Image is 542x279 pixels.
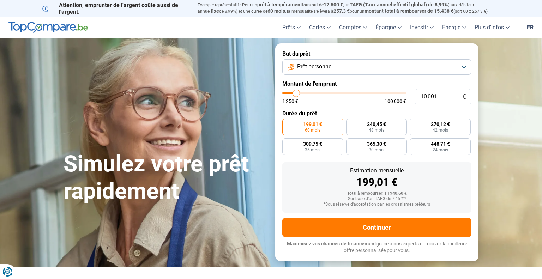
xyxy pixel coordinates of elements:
[431,141,450,146] span: 448,71 €
[297,63,333,71] span: Prêt personnel
[305,128,320,132] span: 60 mois
[305,17,335,38] a: Cartes
[367,141,386,146] span: 365,30 €
[282,241,471,254] p: grâce à nos experts et trouvez la meilleure offre personnalisée pour vous.
[371,17,406,38] a: Épargne
[282,80,471,87] label: Montant de l'emprunt
[335,17,371,38] a: Comptes
[324,2,343,7] span: 12.500 €
[288,202,466,207] div: *Sous réserve d'acceptation par les organismes prêteurs
[288,177,466,188] div: 199,01 €
[523,17,538,38] a: fr
[385,99,406,104] span: 100 000 €
[438,17,470,38] a: Énergie
[198,2,500,14] p: Exemple représentatif : Pour un tous but de , un (taux débiteur annuel de 8,99%) et une durée de ...
[433,148,448,152] span: 24 mois
[305,148,320,152] span: 36 mois
[288,196,466,201] div: Sur base d'un TAEG de 7,45 %*
[369,128,384,132] span: 48 mois
[303,122,322,127] span: 199,01 €
[267,8,285,14] span: 60 mois
[365,8,453,14] span: montant total à rembourser de 15.438 €
[333,8,350,14] span: 257,3 €
[287,241,376,247] span: Maximisez vos chances de financement
[282,218,471,237] button: Continuer
[470,17,514,38] a: Plus d'infos
[463,94,466,100] span: €
[42,2,189,15] p: Attention, emprunter de l'argent coûte aussi de l'argent.
[367,122,386,127] span: 240,45 €
[282,50,471,57] label: But du prêt
[369,148,384,152] span: 30 mois
[211,8,219,14] span: fixe
[64,151,267,205] h1: Simulez votre prêt rapidement
[282,110,471,117] label: Durée du prêt
[282,59,471,75] button: Prêt personnel
[350,2,448,7] span: TAEG (Taux annuel effectif global) de 8,99%
[8,22,88,33] img: TopCompare
[288,191,466,196] div: Total à rembourser: 11 940,60 €
[288,168,466,174] div: Estimation mensuelle
[282,99,298,104] span: 1 250 €
[303,141,322,146] span: 309,75 €
[278,17,305,38] a: Prêts
[433,128,448,132] span: 42 mois
[406,17,438,38] a: Investir
[431,122,450,127] span: 270,12 €
[257,2,302,7] span: prêt à tempérament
